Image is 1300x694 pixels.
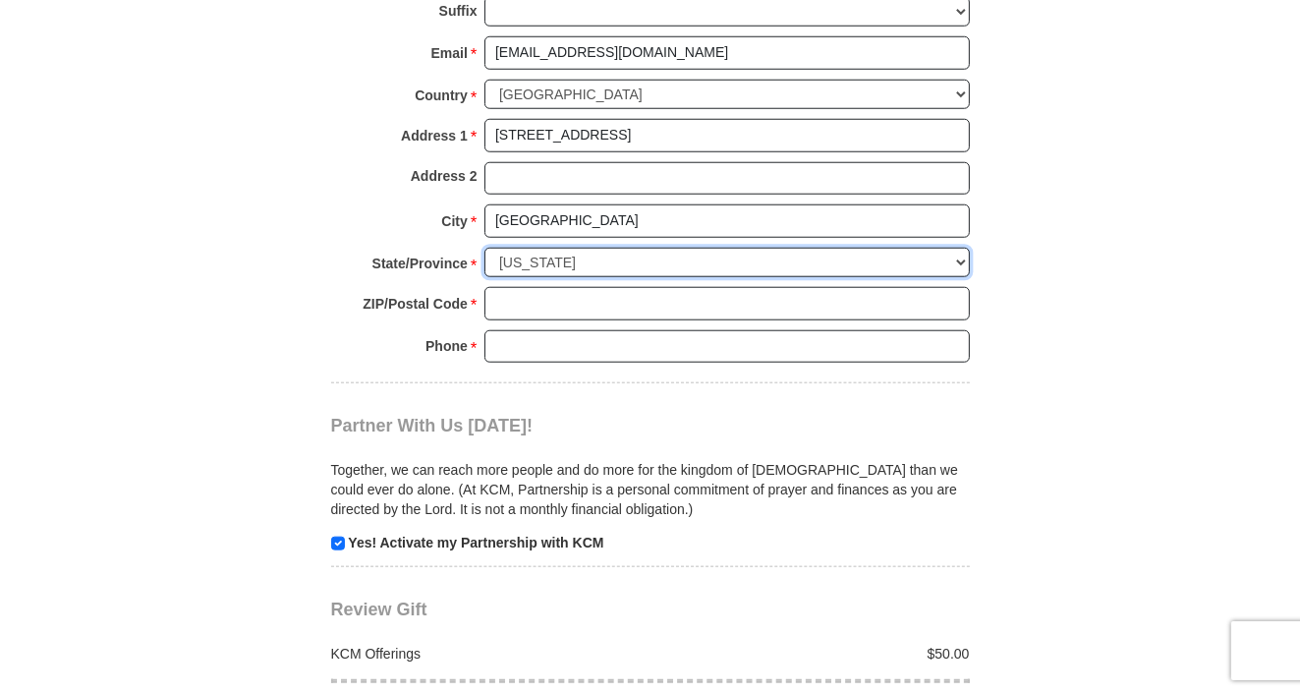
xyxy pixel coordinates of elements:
[431,39,468,67] strong: Email
[331,416,534,435] span: Partner With Us [DATE]!
[348,535,603,550] strong: Yes! Activate my Partnership with KCM
[372,250,468,277] strong: State/Province
[650,644,981,664] div: $50.00
[401,122,468,149] strong: Address 1
[331,460,970,519] p: Together, we can reach more people and do more for the kingdom of [DEMOGRAPHIC_DATA] than we coul...
[415,82,468,109] strong: Country
[363,290,468,318] strong: ZIP/Postal Code
[411,162,478,190] strong: Address 2
[425,332,468,360] strong: Phone
[331,600,427,619] span: Review Gift
[320,644,650,664] div: KCM Offerings
[441,207,467,235] strong: City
